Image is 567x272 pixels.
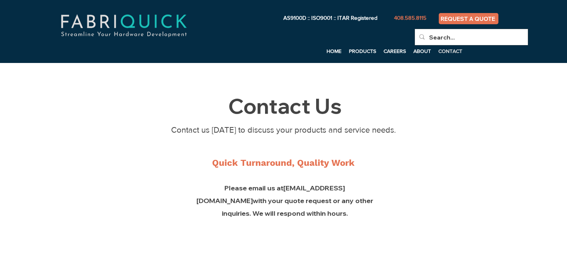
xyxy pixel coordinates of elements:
[410,45,435,57] a: ABOUT
[439,13,498,24] a: REQUEST A QUOTE
[429,29,512,45] input: Search...
[441,15,495,22] span: REQUEST A QUOTE
[345,45,380,57] a: PRODUCTS
[196,184,373,218] span: Please email us at with your quote request or any other inquiries. We will respond within hours.
[228,93,342,119] span: Contact Us
[435,45,466,57] a: CONTACT
[171,126,396,134] span: Contact us [DATE] to discuss your products and service needs.
[283,15,377,21] span: AS9100D :: ISO9001 :: ITAR Registered
[380,45,410,57] a: CAREERS
[435,45,466,57] p: CONTACT
[323,45,345,57] a: HOME
[394,15,426,21] span: 408.585.8115
[34,6,214,45] img: fabriquick-logo-colors-adjusted.png
[206,45,466,57] nav: Site
[212,158,355,168] span: Quick Turnaround, Quality Work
